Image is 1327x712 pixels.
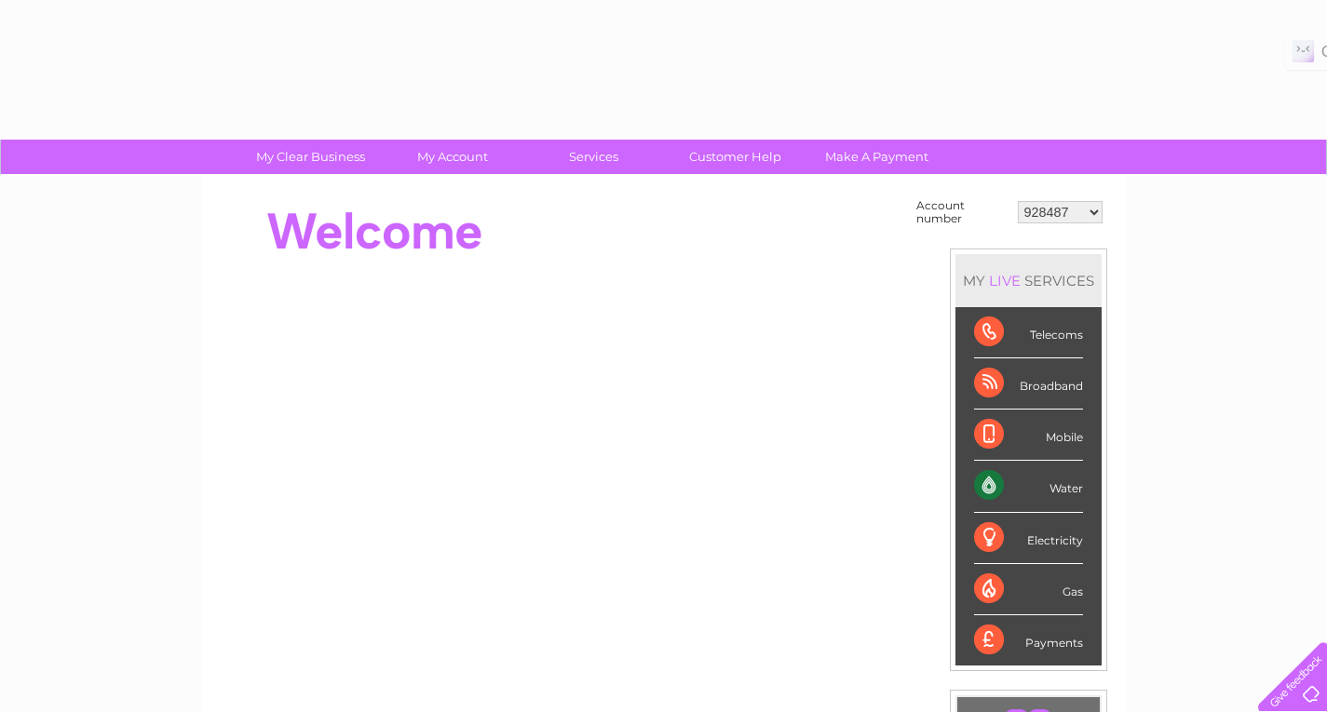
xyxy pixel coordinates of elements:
[800,140,954,174] a: Make A Payment
[974,513,1083,564] div: Electricity
[974,358,1083,410] div: Broadband
[375,140,529,174] a: My Account
[658,140,812,174] a: Customer Help
[974,461,1083,512] div: Water
[974,410,1083,461] div: Mobile
[234,140,387,174] a: My Clear Business
[517,140,670,174] a: Services
[912,195,1013,230] td: Account number
[974,615,1083,665] div: Payments
[955,254,1102,307] div: MY SERVICES
[985,272,1024,289] div: LIVE
[974,564,1083,615] div: Gas
[974,307,1083,358] div: Telecoms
